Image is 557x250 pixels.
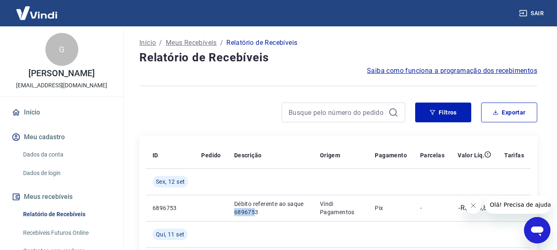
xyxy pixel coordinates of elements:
p: Tarifas [504,151,524,159]
span: Sex, 12 set [156,178,185,186]
p: Débito referente ao saque 6896753 [234,200,307,216]
a: Relatório de Recebíveis [20,206,113,223]
p: Descrição [234,151,262,159]
a: Dados de login [20,165,113,182]
p: Valor Líq. [458,151,484,159]
a: Dados da conta [20,146,113,163]
p: ID [153,151,158,159]
a: Início [139,38,156,48]
p: Pedido [201,151,221,159]
p: Pagamento [375,151,407,159]
div: G [45,33,78,66]
p: / [159,38,162,48]
p: Origem [320,151,340,159]
button: Sair [517,6,547,21]
p: - [420,204,444,212]
p: Relatório de Recebíveis [226,38,297,48]
iframe: Botão para abrir a janela de mensagens [524,217,550,243]
p: 6896753 [153,204,188,212]
button: Exportar [481,103,537,122]
p: Parcelas [420,151,444,159]
p: [EMAIL_ADDRESS][DOMAIN_NAME] [16,81,107,90]
iframe: Fechar mensagem [465,197,482,214]
iframe: Mensagem da empresa [485,196,550,214]
p: -R$ 263,89 [458,203,491,213]
a: Início [10,103,113,121]
p: Vindi Pagamentos [320,200,362,216]
button: Meu cadastro [10,128,113,146]
button: Filtros [415,103,471,122]
img: Vindi [10,0,63,26]
span: Qui, 11 set [156,230,184,238]
a: Recebíveis Futuros Online [20,224,113,241]
p: [PERSON_NAME] [28,69,94,78]
button: Meus recebíveis [10,188,113,206]
span: Olá! Precisa de ajuda? [5,6,69,12]
a: Meus Recebíveis [166,38,217,48]
p: / [220,38,223,48]
h4: Relatório de Recebíveis [139,49,537,66]
input: Busque pelo número do pedido [289,106,385,119]
p: Pix [375,204,407,212]
a: Saiba como funciona a programação dos recebimentos [367,66,537,76]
